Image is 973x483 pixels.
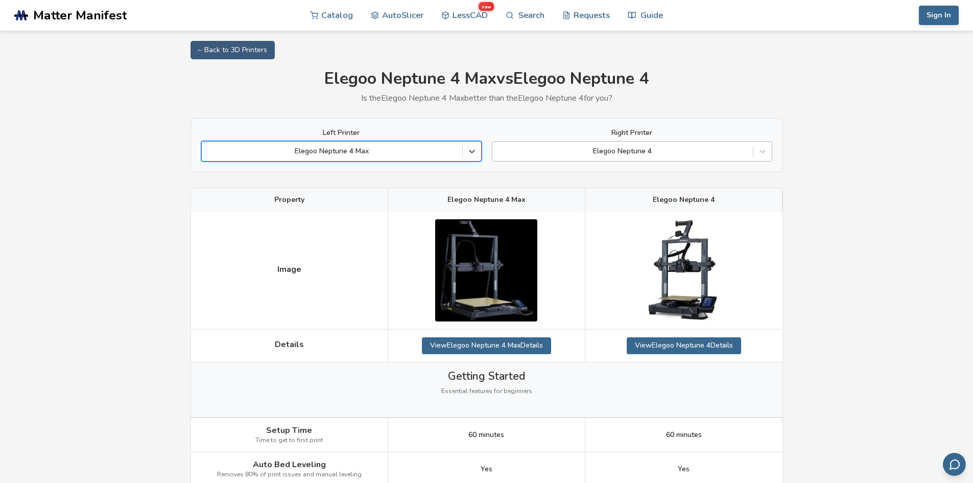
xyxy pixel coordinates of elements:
[627,337,741,354] a: ViewElegoo Neptune 4Details
[666,431,702,439] span: 60 minutes
[275,340,304,349] span: Details
[253,460,326,469] span: Auto Bed Leveling
[441,388,532,395] span: Essential features for beginners
[481,465,492,473] span: Yes
[277,265,301,274] span: Image
[497,147,500,155] input: Elegoo Neptune 4
[201,129,482,137] label: Left Printer
[217,471,362,478] span: Removes 80% of print issues and manual leveling
[633,219,735,321] img: Elegoo Neptune 4
[33,8,127,22] span: Matter Manifest
[919,6,959,25] button: Sign In
[266,426,312,435] span: Setup Time
[447,196,526,204] span: Elegoo Neptune 4 Max
[678,465,690,473] span: Yes
[448,370,525,382] span: Getting Started
[191,70,783,88] h1: Elegoo Neptune 4 Max vs Elegoo Neptune 4
[479,2,493,11] span: new
[492,129,772,137] label: Right Printer
[653,196,715,204] span: Elegoo Neptune 4
[191,94,783,103] p: Is the Elegoo Neptune 4 Max better than the Elegoo Neptune 4 for you?
[435,219,537,321] img: Elegoo Neptune 4 Max
[943,453,966,476] button: Send feedback via email
[422,337,551,354] a: ViewElegoo Neptune 4 MaxDetails
[468,431,504,439] span: 60 minutes
[274,196,304,204] span: Property
[255,437,323,444] span: Time to get to first print
[191,41,275,59] a: ← Back to 3D Printers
